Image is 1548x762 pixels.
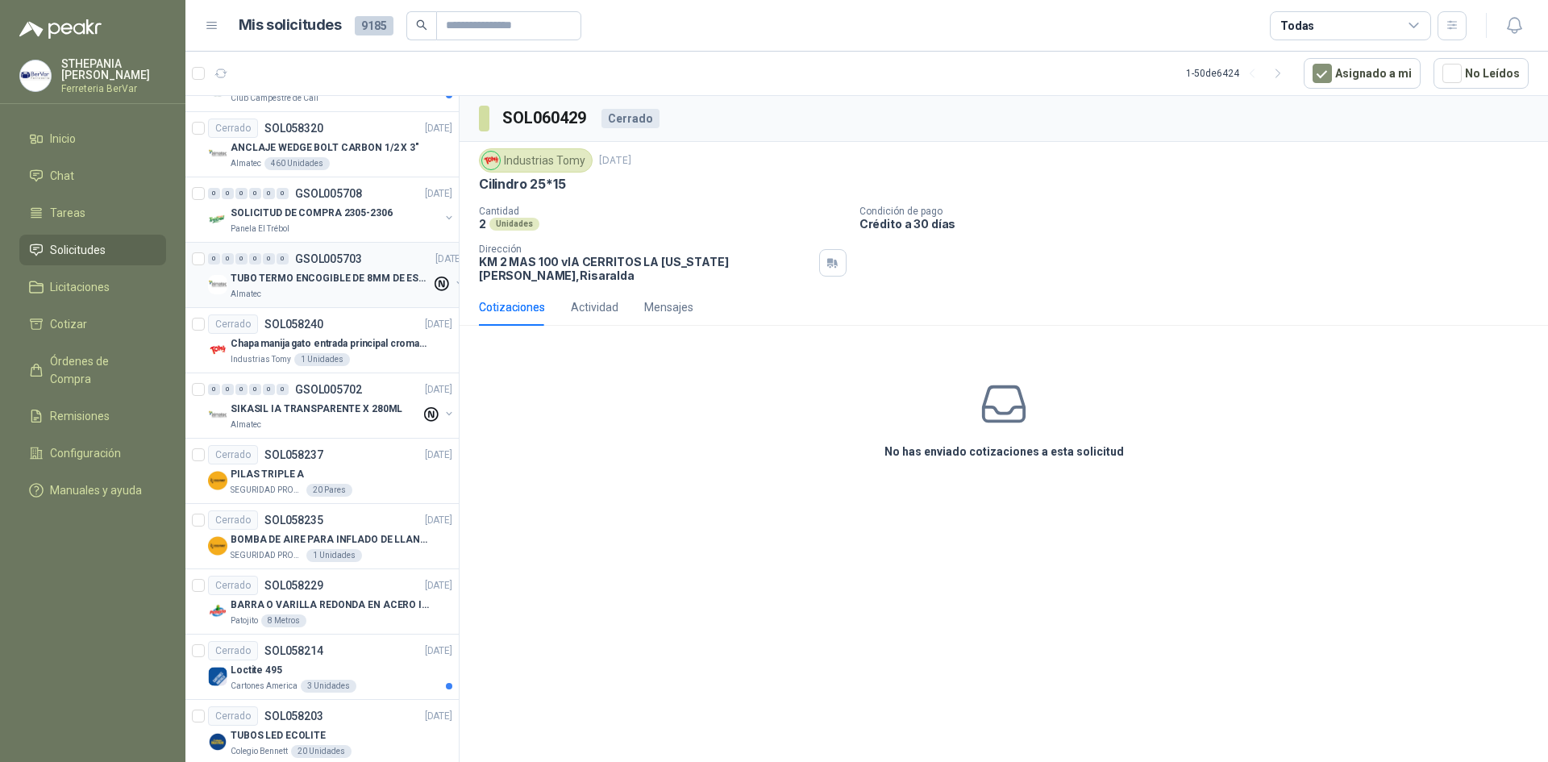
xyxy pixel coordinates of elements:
[185,439,459,504] a: CerradoSOL058237[DATE] Company LogoPILAS TRIPLE ASEGURIDAD PROVISER LTDA20 Pares
[208,275,227,294] img: Company Logo
[239,14,342,37] h1: Mis solicitudes
[208,576,258,595] div: Cerrado
[20,60,51,91] img: Company Logo
[264,710,323,722] p: SOL058203
[425,643,452,659] p: [DATE]
[185,504,459,569] a: CerradoSOL058235[DATE] Company LogoBOMBA DE AIRE PARA INFLADO DE LLANTAS DE BICICLETASEGURIDAD PR...
[295,253,362,264] p: GSOL005703
[208,732,227,752] img: Company Logo
[231,418,261,431] p: Almatec
[306,549,362,562] div: 1 Unidades
[231,728,326,743] p: TUBOS LED ECOLITE
[19,160,166,191] a: Chat
[231,663,282,678] p: Loctite 495
[50,204,85,222] span: Tareas
[295,384,362,395] p: GSOL005702
[425,121,452,136] p: [DATE]
[231,549,303,562] p: SEGURIDAD PROVISER LTDA
[479,217,486,231] p: 2
[222,384,234,395] div: 0
[479,206,847,217] p: Cantidad
[479,298,545,316] div: Cotizaciones
[425,317,452,332] p: [DATE]
[50,130,76,148] span: Inicio
[264,580,323,591] p: SOL058229
[208,706,258,726] div: Cerrado
[264,123,323,134] p: SOL058320
[277,384,289,395] div: 0
[249,253,261,264] div: 0
[479,148,593,173] div: Industrias Tomy
[61,58,166,81] p: STHEPANIA [PERSON_NAME]
[231,288,261,301] p: Almatec
[231,745,288,758] p: Colegio Bennett
[277,253,289,264] div: 0
[208,667,227,686] img: Company Logo
[208,314,258,334] div: Cerrado
[208,641,258,660] div: Cerrado
[261,614,306,627] div: 8 Metros
[601,109,660,128] div: Cerrado
[1434,58,1529,89] button: No Leídos
[425,448,452,463] p: [DATE]
[249,384,261,395] div: 0
[425,382,452,398] p: [DATE]
[263,188,275,199] div: 0
[235,188,248,199] div: 0
[19,346,166,394] a: Órdenes de Compra
[231,223,289,235] p: Panela El Trébol
[19,272,166,302] a: Licitaciones
[208,184,456,235] a: 0 0 0 0 0 0 GSOL005708[DATE] Company LogoSOLICITUD DE COMPRA 2305-2306Panela El Trébol
[249,188,261,199] div: 0
[19,401,166,431] a: Remisiones
[859,217,1542,231] p: Crédito a 30 días
[208,253,220,264] div: 0
[1304,58,1421,89] button: Asignado a mi
[19,123,166,154] a: Inicio
[231,598,431,613] p: BARRA O VARILLA REDONDA EN ACERO INOXIDABLE DE 2" O 50 MM
[208,471,227,490] img: Company Logo
[19,475,166,506] a: Manuales y ayuda
[571,298,618,316] div: Actividad
[231,484,303,497] p: SEGURIDAD PROVISER LTDA
[208,249,466,301] a: 0 0 0 0 0 0 GSOL005703[DATE] Company LogoTUBO TERMO ENCOGIBLE DE 8MM DE ESPESOR X 5CMSAlmatec
[301,680,356,693] div: 3 Unidades
[599,153,631,169] p: [DATE]
[231,336,431,352] p: Chapa manija gato entrada principal cromado mate llave de seguridad
[208,384,220,395] div: 0
[264,319,323,330] p: SOL058240
[19,438,166,468] a: Configuración
[222,253,234,264] div: 0
[479,255,813,282] p: KM 2 MAS 100 vIA CERRITOS LA [US_STATE] [PERSON_NAME] , Risaralda
[19,19,102,39] img: Logo peakr
[264,157,330,170] div: 460 Unidades
[482,152,500,169] img: Company Logo
[1280,17,1314,35] div: Todas
[50,167,74,185] span: Chat
[859,206,1542,217] p: Condición de pago
[231,271,431,286] p: TUBO TERMO ENCOGIBLE DE 8MM DE ESPESOR X 5CMS
[208,340,227,360] img: Company Logo
[231,92,318,105] p: Club Campestre de Cali
[231,467,304,482] p: PILAS TRIPLE A
[231,353,291,366] p: Industrias Tomy
[185,308,459,373] a: CerradoSOL058240[DATE] Company LogoChapa manija gato entrada principal cromado mate llave de segu...
[277,188,289,199] div: 0
[231,157,261,170] p: Almatec
[185,112,459,177] a: CerradoSOL058320[DATE] Company LogoANCLAJE WEDGE BOLT CARBON 1/2 X 3"Almatec460 Unidades
[489,218,539,231] div: Unidades
[263,253,275,264] div: 0
[208,119,258,138] div: Cerrado
[231,140,419,156] p: ANCLAJE WEDGE BOLT CARBON 1/2 X 3"
[231,614,258,627] p: Patojito
[479,244,813,255] p: Dirección
[50,352,151,388] span: Órdenes de Compra
[231,532,431,548] p: BOMBA DE AIRE PARA INFLADO DE LLANTAS DE BICICLETA
[208,380,456,431] a: 0 0 0 0 0 0 GSOL005702[DATE] Company LogoSIKASIL IA TRANSPARENTE X 280MLAlmatec
[425,578,452,593] p: [DATE]
[644,298,693,316] div: Mensajes
[416,19,427,31] span: search
[263,384,275,395] div: 0
[50,407,110,425] span: Remisiones
[479,176,565,193] p: Cilindro 25*15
